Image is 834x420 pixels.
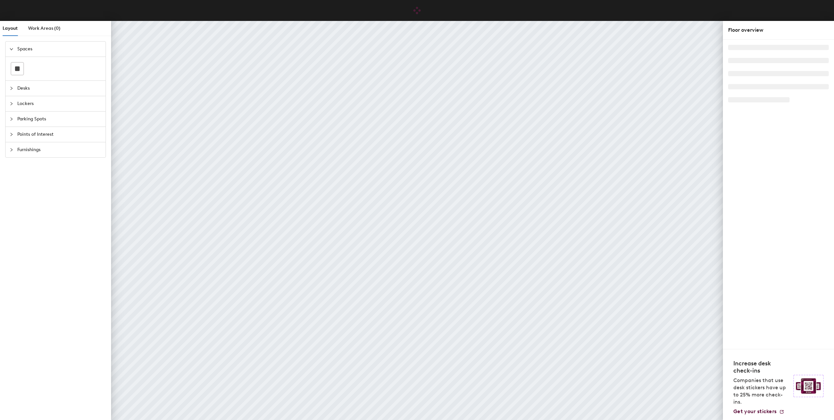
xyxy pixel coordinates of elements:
[793,375,824,397] img: Sticker logo
[9,117,13,121] span: collapsed
[9,47,13,51] span: expanded
[728,26,829,34] div: Floor overview
[9,148,13,152] span: collapsed
[17,127,102,142] span: Points of Interest
[3,26,18,31] span: Layout
[9,86,13,90] span: collapsed
[733,408,784,415] a: Get your stickers
[28,26,60,31] span: Work Areas (0)
[17,142,102,157] span: Furnishings
[733,408,776,414] span: Get your stickers
[733,360,790,374] h4: Increase desk check-ins
[17,112,102,127] span: Parking Spots
[17,81,102,96] span: Desks
[17,42,102,57] span: Spaces
[733,377,790,406] p: Companies that use desk stickers have up to 25% more check-ins.
[17,96,102,111] span: Lockers
[9,132,13,136] span: collapsed
[9,102,13,106] span: collapsed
